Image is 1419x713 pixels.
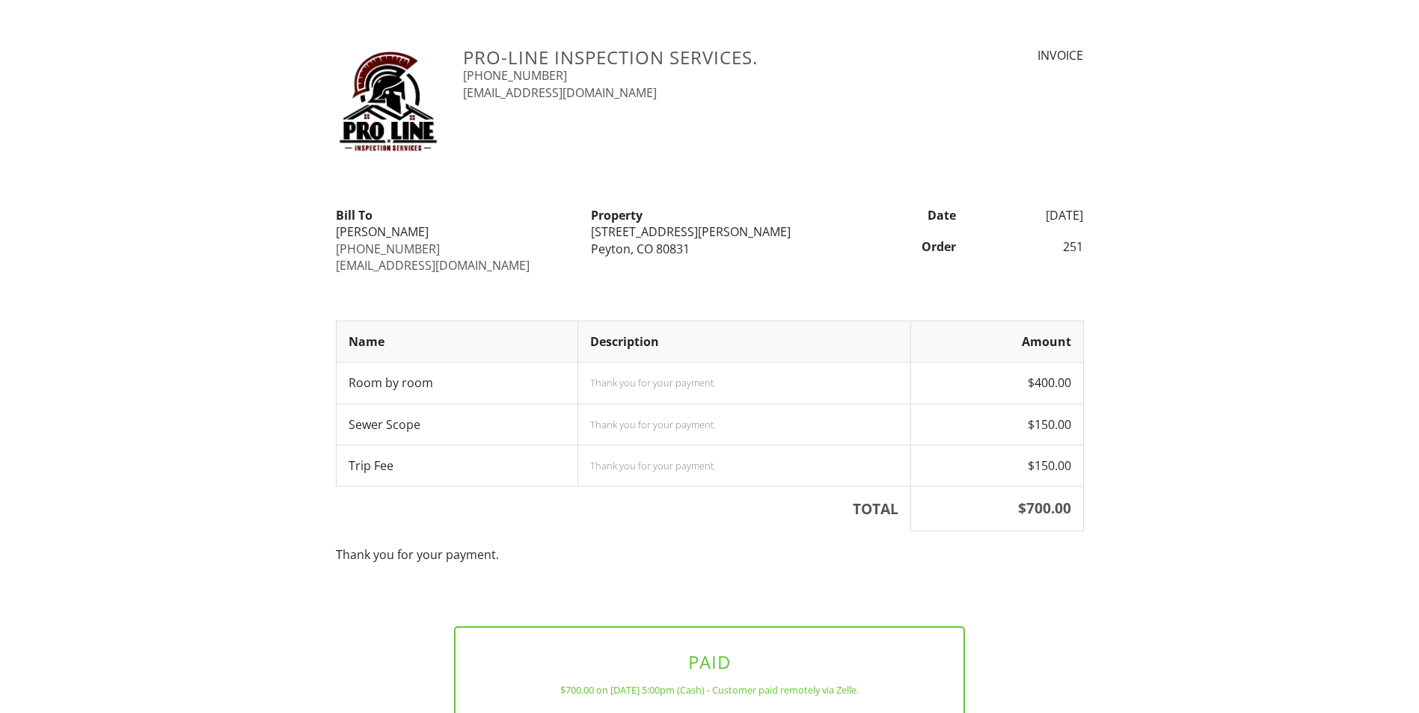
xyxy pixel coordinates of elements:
strong: Property [591,207,643,223]
a: [PHONE_NUMBER] [463,67,567,84]
th: Amount [911,321,1083,362]
div: Date [837,207,965,223]
td: $150.00 [911,404,1083,445]
div: $700.00 on [DATE] 5:00pm (Cash) - Customer paid remotely via Zelle. [479,684,940,696]
img: LOGO%20PRO%20LINE.jpg [336,47,446,156]
th: $700.00 [911,487,1083,531]
a: [PHONE_NUMBER] [336,241,440,257]
td: Room by room [336,362,577,404]
td: $150.00 [911,445,1083,487]
div: [PERSON_NAME] [336,223,573,240]
a: [EMAIL_ADDRESS][DOMAIN_NAME] [336,257,530,274]
div: INVOICE [910,47,1083,64]
div: Peyton, CO 80831 [591,241,828,257]
h3: Pro-Line Inspection Services. [463,47,892,67]
a: [EMAIL_ADDRESS][DOMAIN_NAME] [463,84,657,101]
th: Name [336,321,577,362]
div: 251 [965,238,1093,255]
strong: Bill To [336,207,373,223]
div: [STREET_ADDRESS][PERSON_NAME] [591,223,828,240]
p: Thank you for your payment. [336,546,1084,563]
div: Thank you for your payment. [590,460,898,472]
div: [DATE] [965,207,1093,223]
div: Thank you for your payment. [590,419,898,430]
td: $400.00 [911,362,1083,404]
div: Order [837,238,965,255]
th: Description [577,321,910,362]
td: Trip Fee [336,445,577,487]
td: Sewer Scope [336,404,577,445]
div: Thank you for your payment. [590,377,898,389]
th: TOTAL [336,487,911,531]
h3: PAID [479,652,940,672]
